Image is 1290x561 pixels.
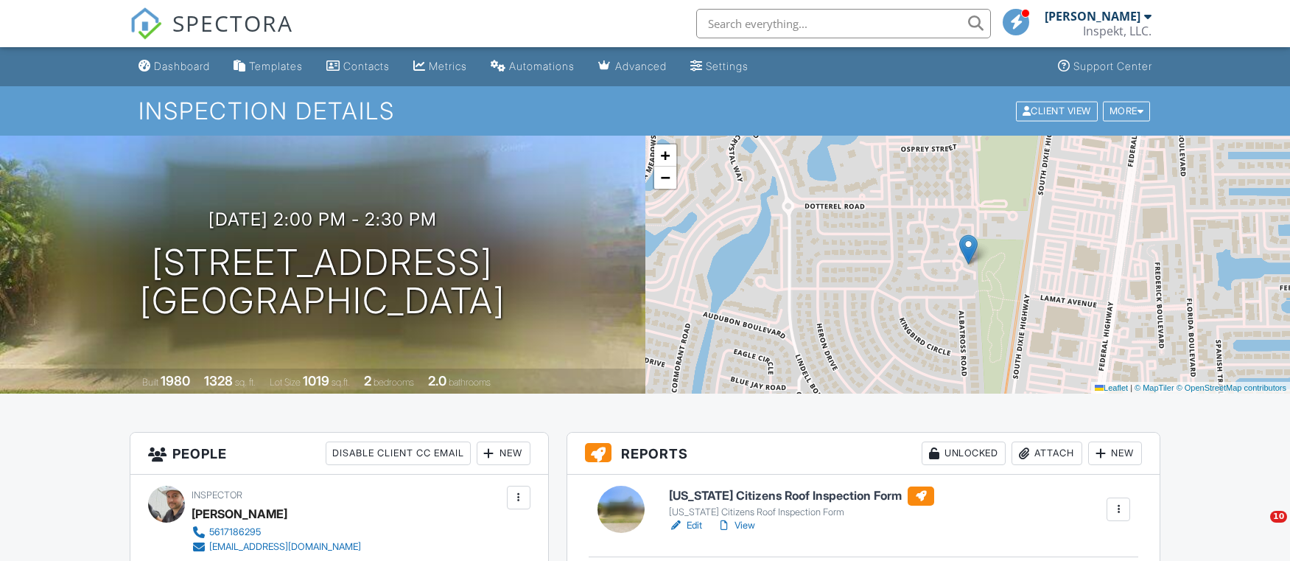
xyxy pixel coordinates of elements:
[717,518,755,533] a: View
[567,433,1160,475] h3: Reports
[654,167,676,189] a: Zoom out
[669,487,934,506] h6: [US_STATE] Citizens Roof Inspection Form
[208,209,437,229] h3: [DATE] 2:00 pm - 2:30 pm
[1130,383,1132,392] span: |
[1177,383,1286,392] a: © OpenStreetMap contributors
[249,60,303,72] div: Templates
[133,53,216,80] a: Dashboard
[1103,101,1151,121] div: More
[154,60,210,72] div: Dashboard
[509,60,575,72] div: Automations
[1083,24,1151,38] div: Inspekt, LLC.
[615,60,667,72] div: Advanced
[320,53,396,80] a: Contacts
[1270,511,1287,523] span: 10
[428,373,446,388] div: 2.0
[669,518,702,533] a: Edit
[204,373,233,388] div: 1328
[192,489,242,501] span: Inspector
[172,7,293,38] span: SPECTORA
[374,377,414,388] span: bedrooms
[192,540,361,554] a: [EMAIL_ADDRESS][DOMAIN_NAME]
[192,503,287,525] div: [PERSON_NAME]
[660,146,670,164] span: +
[1073,60,1152,72] div: Support Center
[161,373,190,388] div: 1980
[706,60,749,72] div: Settings
[364,373,371,388] div: 2
[660,168,670,187] span: −
[1240,511,1275,546] iframe: Intercom live chat
[959,234,978,265] img: Marker
[407,53,473,80] a: Metrics
[209,541,361,553] div: [EMAIL_ADDRESS][DOMAIN_NAME]
[326,442,471,465] div: Disable Client CC Email
[696,9,991,38] input: Search everything...
[1088,442,1142,465] div: New
[1135,383,1174,392] a: © MapTiler
[303,373,329,388] div: 1019
[270,377,301,388] span: Lot Size
[922,442,1006,465] div: Unlocked
[1012,442,1082,465] div: Attach
[669,506,934,518] div: [US_STATE] Citizens Roof Inspection Form
[140,243,505,321] h1: [STREET_ADDRESS] [GEOGRAPHIC_DATA]
[429,60,467,72] div: Metrics
[449,377,491,388] span: bathrooms
[477,442,530,465] div: New
[1095,383,1128,392] a: Leaflet
[130,20,293,51] a: SPECTORA
[684,53,754,80] a: Settings
[332,377,350,388] span: sq.ft.
[130,433,548,475] h3: People
[139,98,1151,124] h1: Inspection Details
[235,377,256,388] span: sq. ft.
[1016,101,1098,121] div: Client View
[228,53,309,80] a: Templates
[192,525,361,540] a: 5617186295
[130,7,162,40] img: The Best Home Inspection Software - Spectora
[209,526,261,538] div: 5617186295
[592,53,673,80] a: Advanced
[1014,105,1101,116] a: Client View
[654,144,676,167] a: Zoom in
[1045,9,1140,24] div: [PERSON_NAME]
[485,53,581,80] a: Automations (Basic)
[142,377,158,388] span: Built
[669,487,934,519] a: [US_STATE] Citizens Roof Inspection Form [US_STATE] Citizens Roof Inspection Form
[1052,53,1158,80] a: Support Center
[343,60,390,72] div: Contacts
